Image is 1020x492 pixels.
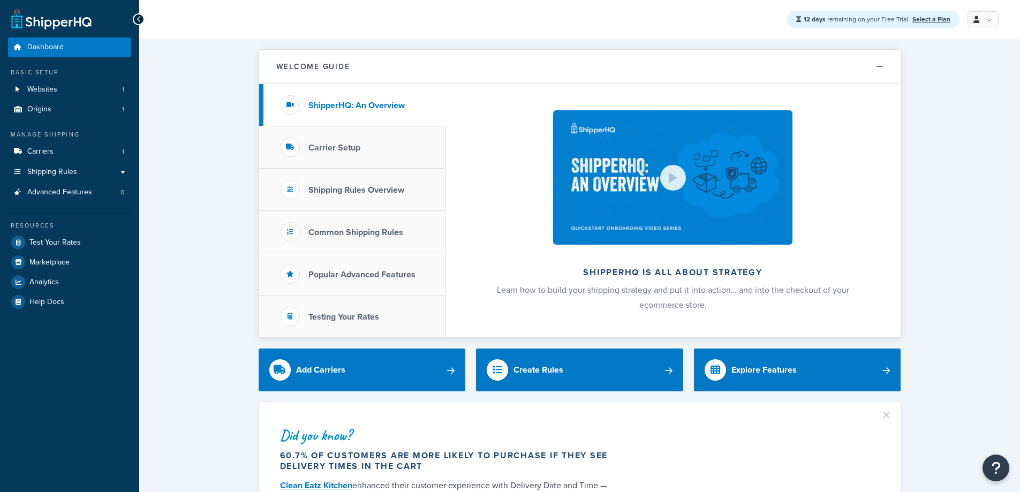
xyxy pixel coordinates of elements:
[8,273,131,292] a: Analytics
[280,450,618,472] div: 60.7% of customers are more likely to purchase if they see delivery times in the cart
[8,142,131,162] a: Carriers1
[120,188,124,197] span: 0
[308,185,404,195] h3: Shipping Rules Overview
[8,183,131,202] a: Advanced Features0
[8,253,131,272] a: Marketplace
[259,349,466,391] a: Add Carriers
[476,349,683,391] a: Create Rules
[983,455,1009,481] button: Open Resource Center
[276,63,350,71] h2: Welcome Guide
[308,270,415,279] h3: Popular Advanced Features
[8,221,131,230] div: Resources
[497,284,849,311] span: Learn how to build your shipping strategy and put it into action… and into the checkout of your e...
[280,479,352,491] a: Clean Eatz Kitchen
[29,258,70,267] span: Marketplace
[8,183,131,202] li: Advanced Features
[27,168,77,177] span: Shipping Rules
[122,147,124,156] span: 1
[513,362,563,377] div: Create Rules
[8,80,131,100] a: Websites1
[280,428,618,443] div: Did you know?
[804,14,910,24] span: remaining on your Free Trial
[308,228,403,237] h3: Common Shipping Rules
[8,100,131,119] li: Origins
[8,162,131,182] a: Shipping Rules
[912,14,950,24] a: Select a Plan
[8,80,131,100] li: Websites
[804,14,826,24] strong: 12 days
[29,298,64,307] span: Help Docs
[296,362,345,377] div: Add Carriers
[474,268,872,277] h2: ShipperHQ is all about strategy
[27,147,54,156] span: Carriers
[259,50,901,84] button: Welcome Guide
[122,105,124,114] span: 1
[8,142,131,162] li: Carriers
[29,278,59,287] span: Analytics
[694,349,901,391] a: Explore Features
[8,233,131,252] a: Test Your Rates
[553,110,792,245] img: ShipperHQ is all about strategy
[27,105,51,114] span: Origins
[308,101,405,110] h3: ShipperHQ: An Overview
[8,100,131,119] a: Origins1
[27,85,57,94] span: Websites
[8,68,131,77] div: Basic Setup
[8,130,131,139] div: Manage Shipping
[27,188,92,197] span: Advanced Features
[29,238,81,247] span: Test Your Rates
[27,43,64,52] span: Dashboard
[308,143,360,153] h3: Carrier Setup
[731,362,797,377] div: Explore Features
[308,312,379,322] h3: Testing Your Rates
[122,85,124,94] span: 1
[8,37,131,57] a: Dashboard
[8,292,131,312] a: Help Docs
